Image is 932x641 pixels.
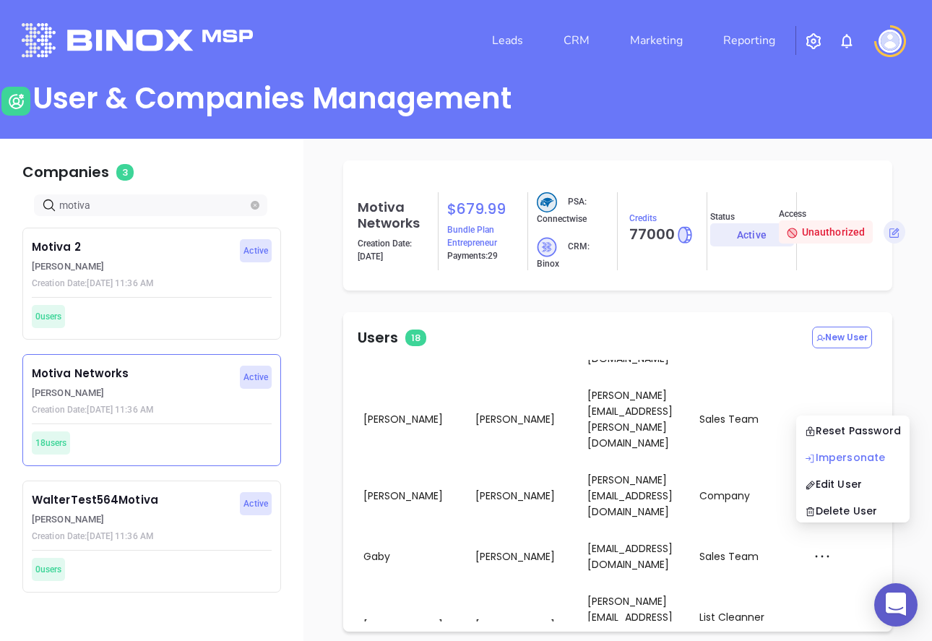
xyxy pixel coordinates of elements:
[35,562,61,577] span: 0 users
[116,164,134,181] span: 3
[447,249,498,262] p: Payments: 29
[475,549,555,564] span: [PERSON_NAME]
[699,549,759,564] span: Sales Team
[32,530,232,543] p: Creation Date: [DATE] 11:36 AM
[59,197,248,213] input: Search…
[537,237,608,270] p: CRM: Binox
[358,199,429,231] h5: Motiva Networks
[251,201,259,210] button: close-circle
[737,223,767,246] div: Active
[786,226,865,238] span: Unauthorized
[879,30,902,53] img: user
[537,192,557,212] img: crm
[243,369,268,385] span: Active
[405,330,426,346] span: 18
[805,449,901,465] div: Impersonate
[699,489,750,503] span: Company
[805,423,901,439] div: Reset Password
[243,243,268,259] span: Active
[717,26,781,55] a: Reporting
[1,87,30,116] img: user
[587,473,673,519] span: [PERSON_NAME][EMAIL_ADDRESS][DOMAIN_NAME]
[629,225,695,245] h5: 77000
[358,327,426,348] p: Users
[35,435,66,451] span: 18 users
[33,81,512,116] div: User & Companies Management
[805,476,901,492] div: Edit User
[699,412,759,426] span: Sales Team
[32,386,232,400] p: [PERSON_NAME]
[537,237,557,257] img: crm
[587,541,673,572] span: [EMAIL_ADDRESS][DOMAIN_NAME]
[805,503,901,519] div: Delete User
[32,366,232,382] p: Motiva Networks
[486,26,529,55] a: Leads
[363,489,443,503] span: [PERSON_NAME]
[699,610,767,640] span: List Cleanner Member
[22,23,253,57] img: logo
[838,33,855,50] img: iconNotification
[475,618,555,632] span: [PERSON_NAME]
[710,210,735,223] p: Status
[624,26,689,55] a: Marketing
[447,200,519,218] h5: $ 679.99
[243,496,268,512] span: Active
[812,327,872,348] button: New User
[629,212,657,225] p: Credits
[32,492,232,509] p: WalterTest564Motiva
[475,489,555,503] span: [PERSON_NAME]
[35,309,61,324] span: 0 users
[587,388,673,450] span: [PERSON_NAME][EMAIL_ADDRESS][PERSON_NAME][DOMAIN_NAME]
[22,161,281,183] p: Companies
[32,512,232,527] p: [PERSON_NAME]
[32,403,232,416] p: Creation Date: [DATE] 11:36 AM
[32,277,232,290] p: Creation Date: [DATE] 11:36 AM
[363,549,390,564] span: Gaby
[363,412,443,426] span: [PERSON_NAME]
[805,33,822,50] img: iconSetting
[363,618,443,632] span: [PERSON_NAME]
[558,26,595,55] a: CRM
[32,239,232,256] p: Motiva 2
[537,192,608,225] p: PSA: Connectwise
[475,412,555,426] span: [PERSON_NAME]
[447,223,519,249] p: Bundle Plan Entrepreneur
[32,259,232,274] p: [PERSON_NAME]
[779,207,806,220] p: Access
[358,237,429,263] p: Creation Date: [DATE]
